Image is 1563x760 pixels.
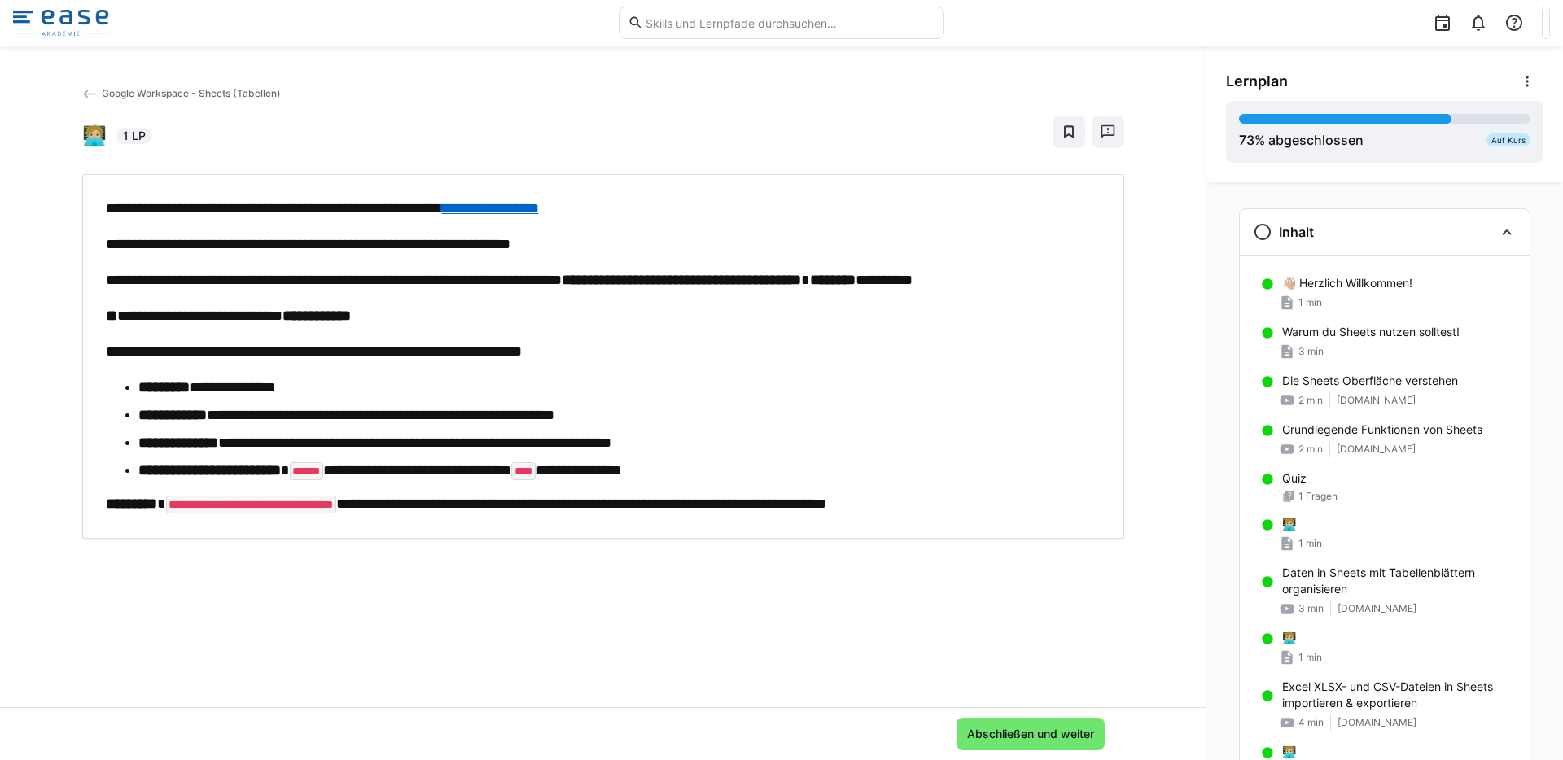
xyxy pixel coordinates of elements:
span: 2 min [1298,443,1323,456]
p: Daten in Sheets mit Tabellenblättern organisieren [1282,565,1517,597]
span: [DOMAIN_NAME] [1337,443,1416,456]
input: Skills und Lernpfade durchsuchen… [644,15,935,30]
span: 1 min [1298,537,1322,550]
span: 3 min [1298,345,1324,358]
span: 3 min [1298,602,1324,615]
span: Abschließen und weiter [965,726,1097,742]
span: 1 LP [123,128,146,144]
h2: 🧑🏼‍💻 [82,124,107,148]
span: 73 [1239,132,1254,148]
span: 4 min [1298,716,1324,729]
span: [DOMAIN_NAME] [1338,602,1416,615]
p: 🧑🏼‍💻 [1282,516,1296,532]
div: % abgeschlossen [1239,130,1364,150]
p: 👋🏼 Herzlich Willkommen! [1282,275,1412,291]
p: 🧑🏼‍💻 [1282,744,1296,760]
p: Warum du Sheets nutzen solltest! [1282,324,1460,340]
span: 1 min [1298,651,1322,664]
span: 1 min [1298,296,1322,309]
span: Lernplan [1226,72,1288,90]
span: Google Workspace - Sheets (Tabellen) [102,87,281,99]
div: Auf Kurs [1486,133,1530,146]
a: Google Workspace - Sheets (Tabellen) [82,87,282,99]
span: [DOMAIN_NAME] [1338,716,1416,729]
h3: Inhalt [1279,224,1314,240]
p: Grundlegende Funktionen von Sheets [1282,421,1482,438]
p: 🧑🏼‍💻 [1282,630,1296,646]
p: Die Sheets Oberfläche verstehen [1282,373,1458,389]
span: 2 min [1298,394,1323,407]
p: Quiz [1282,470,1307,487]
button: Abschließen und weiter [957,718,1105,750]
span: [DOMAIN_NAME] [1337,394,1416,407]
p: Excel XLSX- und CSV-Dateien in Sheets importieren & exportieren [1282,679,1517,711]
span: 1 Fragen [1298,490,1338,503]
